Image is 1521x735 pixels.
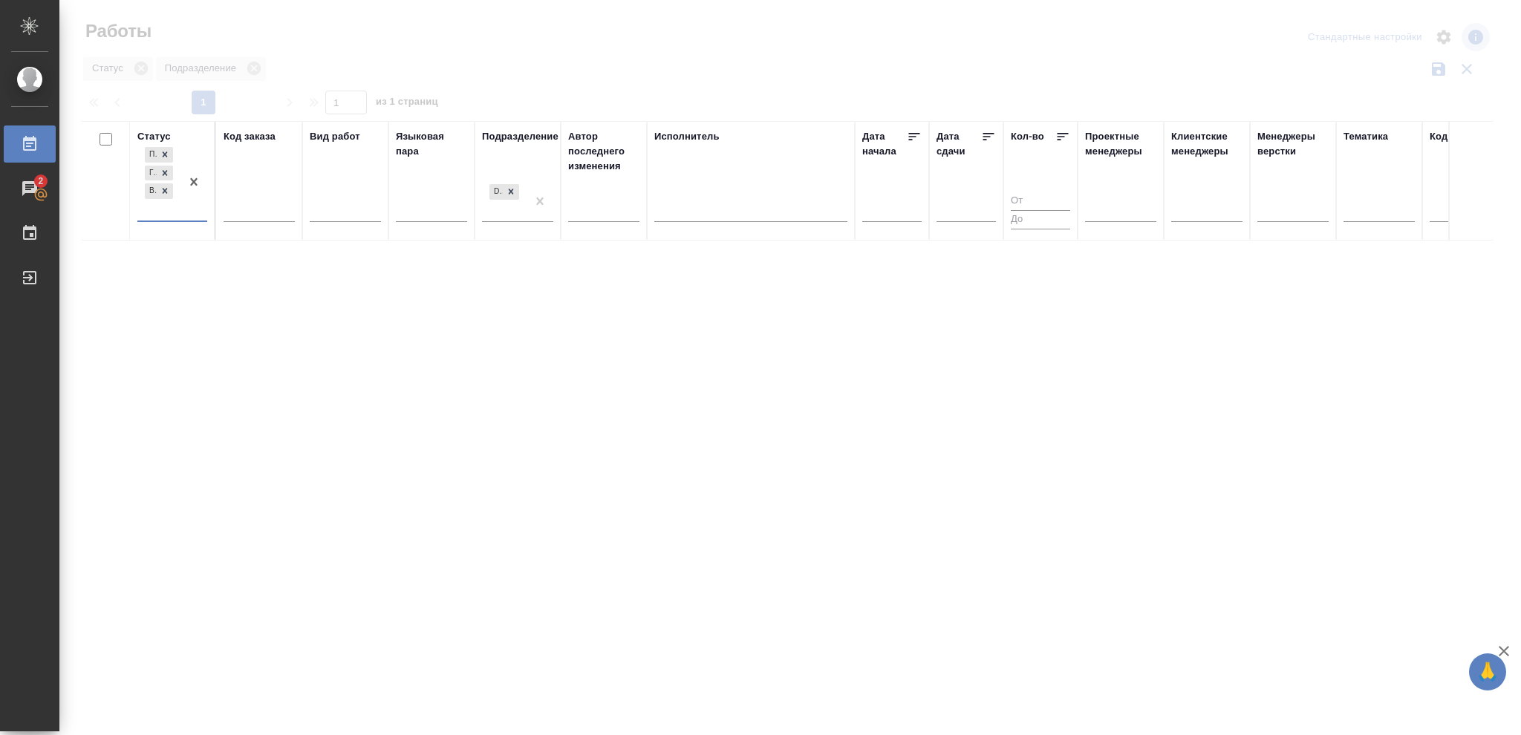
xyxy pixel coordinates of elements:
div: Языковая пара [396,129,467,159]
div: Дата сдачи [937,129,981,159]
div: Кол-во [1011,129,1044,144]
div: Подбор, Готов к работе, В работе [143,182,175,200]
div: Менеджеры верстки [1257,129,1329,159]
div: Подбор, Готов к работе, В работе [143,164,175,183]
a: 2 [4,170,56,207]
div: Клиентские менеджеры [1171,129,1242,159]
div: В работе [145,183,157,199]
input: До [1011,210,1070,229]
div: Исполнитель [654,129,720,144]
div: Тематика [1344,129,1388,144]
div: Код заказа [224,129,276,144]
div: Статус [137,129,171,144]
span: 2 [29,174,52,189]
input: От [1011,192,1070,211]
div: Подразделение [482,129,558,144]
div: Подбор, Готов к работе, В работе [143,146,175,164]
span: 🙏 [1475,656,1500,687]
div: Код работы [1430,129,1487,144]
div: Подбор [145,147,157,163]
div: Автор последнего изменения [568,129,639,174]
button: 🙏 [1469,653,1506,690]
div: Дата начала [862,129,907,159]
div: Проектные менеджеры [1085,129,1156,159]
div: DTPlight [488,183,521,201]
div: Готов к работе [145,166,157,181]
div: DTPlight [489,184,503,200]
div: Вид работ [310,129,360,144]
